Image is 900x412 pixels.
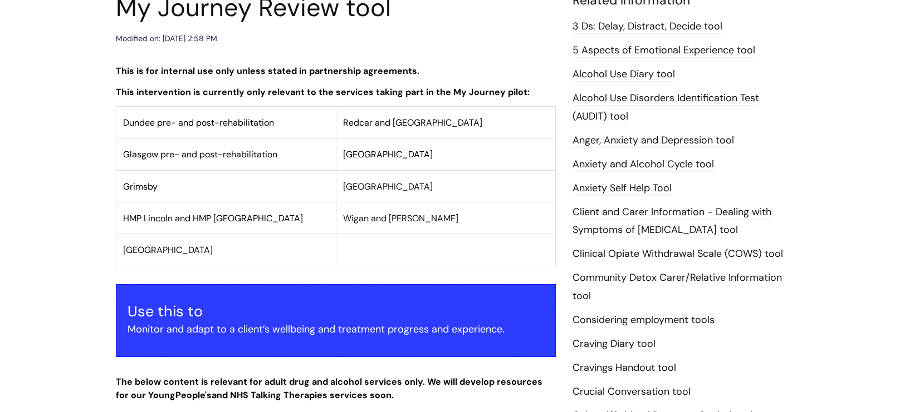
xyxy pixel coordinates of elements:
[343,212,458,224] span: Wigan and [PERSON_NAME]
[573,157,714,172] a: Anxiety and Alcohol Cycle tool
[123,181,158,192] span: Grimsby
[573,67,675,82] a: Alcohol Use Diary tool
[573,385,691,399] a: Crucial Conversation tool
[123,117,274,128] span: Dundee pre- and post-rehabilitation
[116,86,530,98] strong: This intervention is currently only relevant to the services taking part in the My Journey pilot:
[123,244,213,256] span: [GEOGRAPHIC_DATA]
[573,247,783,261] a: Clinical Opiate Withdrawal Scale (COWS) tool
[116,376,542,401] strong: The below content is relevant for adult drug and alcohol services only. We will develop resources...
[573,181,672,196] a: Anxiety Self Help Tool
[573,271,782,303] a: Community Detox Carer/Relative Information tool
[116,32,217,46] div: Modified on: [DATE] 2:58 PM
[573,361,676,375] a: Cravings Handout tool
[128,302,544,320] h3: Use this to
[573,313,715,327] a: Considering employment tools
[175,389,212,401] strong: People's
[573,19,722,34] a: 3 Ds: Delay, Distract, Decide tool
[128,320,544,338] p: Monitor and adapt to a client’s wellbeing and treatment progress and experience.
[343,181,433,192] span: [GEOGRAPHIC_DATA]
[116,65,419,77] strong: This is for internal use only unless stated in partnership agreements.
[123,148,277,160] span: Glasgow pre- and post-rehabilitation
[573,43,755,58] a: 5 Aspects of Emotional Experience tool
[573,91,759,123] a: Alcohol Use Disorders Identification Test (AUDIT) tool
[573,205,771,237] a: Client and Carer Information - Dealing with Symptoms of [MEDICAL_DATA] tool
[123,212,303,224] span: HMP Lincoln and HMP [GEOGRAPHIC_DATA]
[343,117,482,128] span: Redcar and [GEOGRAPHIC_DATA]
[343,148,433,160] span: [GEOGRAPHIC_DATA]
[573,337,656,351] a: Craving Diary tool
[573,133,734,148] a: Anger, Anxiety and Depression tool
